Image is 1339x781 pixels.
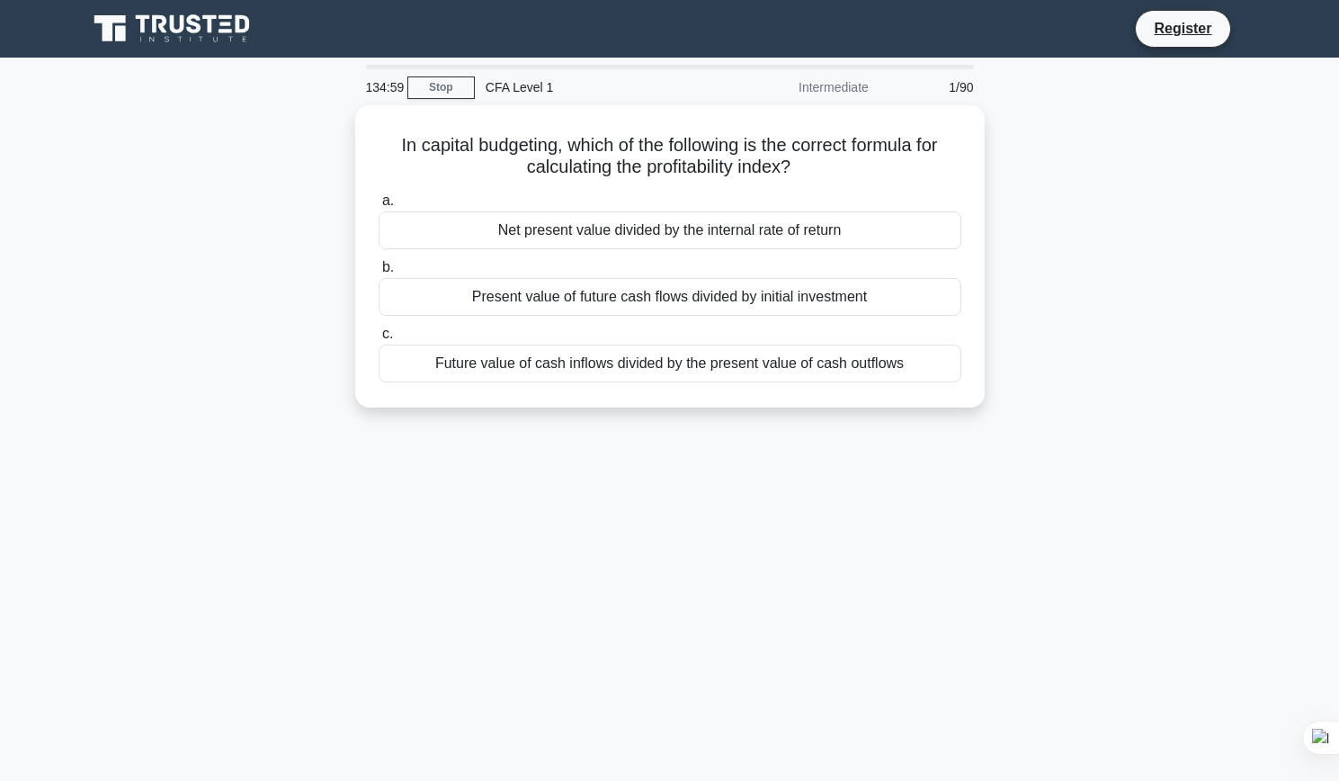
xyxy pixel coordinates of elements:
div: CFA Level 1 [475,69,722,105]
a: Register [1143,17,1222,40]
div: Future value of cash inflows divided by the present value of cash outflows [379,345,961,382]
span: c. [382,326,393,341]
div: Present value of future cash flows divided by initial investment [379,278,961,316]
div: Intermediate [722,69,879,105]
span: a. [382,193,394,208]
a: Stop [407,76,475,99]
span: b. [382,259,394,274]
h5: In capital budgeting, which of the following is the correct formula for calculating the profitabi... [377,134,963,179]
div: 1/90 [879,69,985,105]
div: 134:59 [355,69,407,105]
div: Net present value divided by the internal rate of return [379,211,961,249]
